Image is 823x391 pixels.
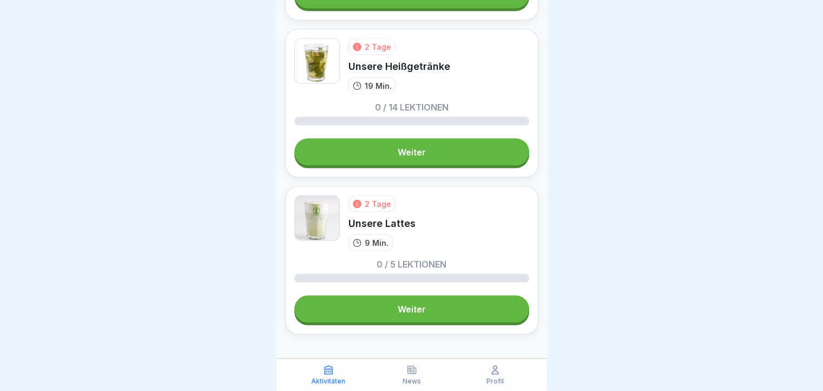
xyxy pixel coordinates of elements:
[348,217,416,230] div: Unsere Lattes
[403,377,421,385] p: News
[294,296,529,323] a: Weiter
[348,60,450,73] div: Unsere Heißgetränke
[365,41,391,53] div: 2 Tage
[311,377,345,385] p: Aktivitäten
[294,196,340,241] img: lekk7zbfdhfg8z7radtijnqi.png
[365,237,389,249] p: 9 Min.
[365,80,392,92] p: 19 Min.
[294,38,340,84] img: h4jpfmohrvkvvnkn07ik53sv.png
[365,198,391,210] div: 2 Tage
[294,139,529,166] a: Weiter
[486,377,504,385] p: Profil
[377,260,446,269] p: 0 / 5 Lektionen
[375,103,449,112] p: 0 / 14 Lektionen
